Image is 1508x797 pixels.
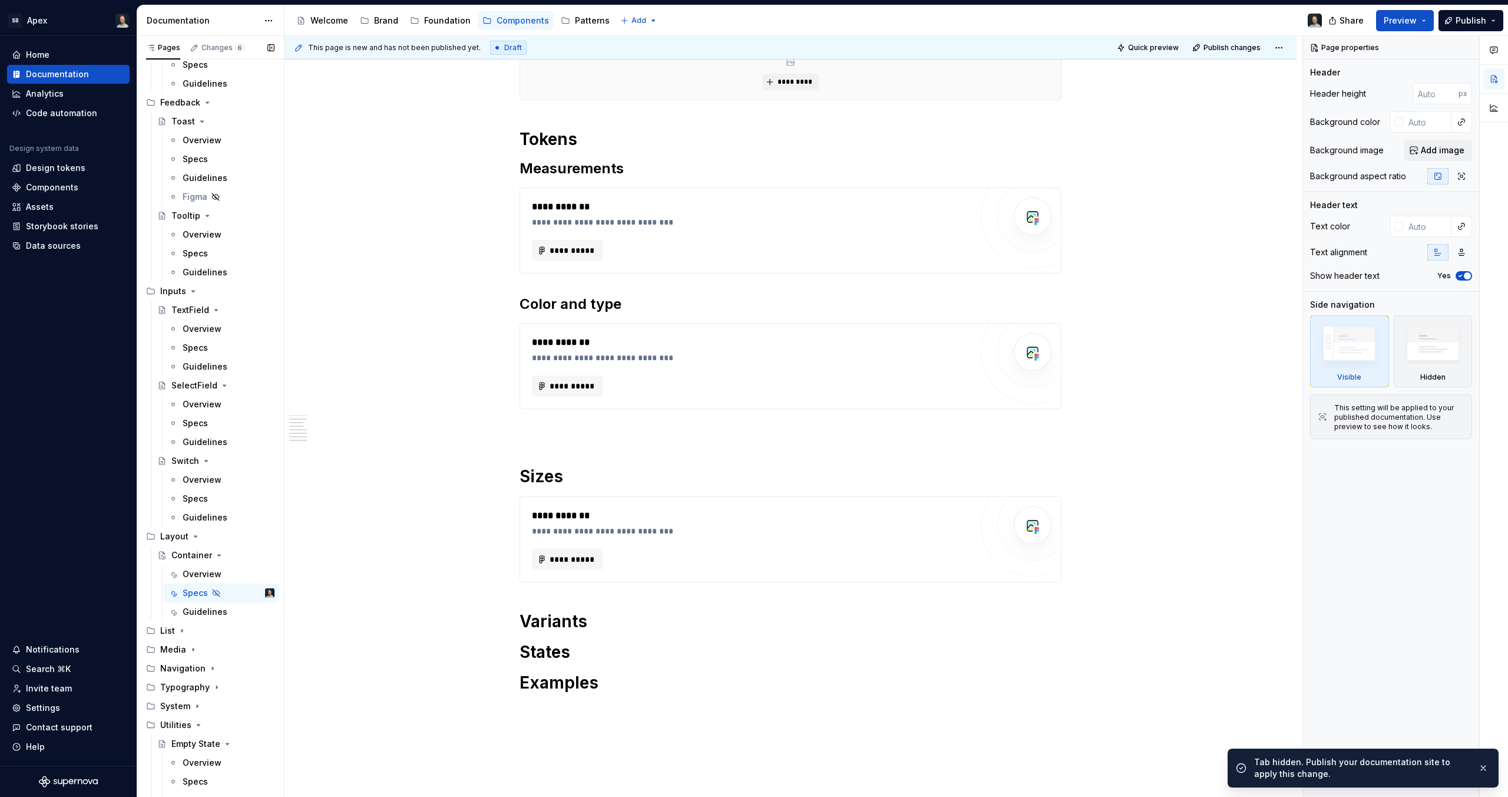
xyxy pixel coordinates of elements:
div: Layout [160,531,188,542]
div: Brand [374,15,398,27]
a: Guidelines [164,263,279,282]
p: px [1459,89,1467,98]
a: Switch [153,452,279,470]
div: Welcome [310,15,348,27]
div: Apex [27,15,47,27]
div: Specs [183,587,208,599]
button: Search ⌘K [7,660,130,679]
a: Analytics [7,84,130,103]
div: Overview [183,757,221,769]
div: Header [1310,67,1340,78]
div: TextField [171,304,209,316]
div: Design system data [9,144,79,153]
div: Visible [1337,373,1361,382]
div: Inputs [141,282,279,301]
a: Settings [7,699,130,717]
div: Analytics [26,88,64,100]
a: Figma [164,187,279,206]
h2: Measurements [520,159,1061,178]
div: List [160,625,175,637]
button: Add image [1404,140,1472,161]
a: Design tokens [7,159,130,177]
div: Toast [171,116,195,127]
div: Foundation [424,15,471,27]
div: Assets [26,201,54,213]
div: Specs [183,417,208,429]
span: Preview [1384,15,1417,27]
div: Overview [183,568,221,580]
button: Notifications [7,640,130,659]
a: Specs [164,244,279,263]
h1: Sizes [520,466,1061,487]
a: Overview [164,225,279,244]
div: Guidelines [183,361,227,373]
button: SBApexNiklas Quitzau [2,8,134,33]
div: Overview [183,323,221,335]
div: Page tree [292,9,614,32]
a: Specs [164,150,279,169]
a: Overview [164,395,279,414]
button: Publish changes [1189,39,1266,56]
a: Guidelines [164,357,279,376]
a: Welcome [292,11,353,30]
a: Components [478,11,554,30]
div: Data sources [26,240,81,252]
a: Specs [164,414,279,433]
div: Guidelines [183,436,227,448]
a: SpecsNiklas Quitzau [164,584,279,602]
div: Tooltip [171,210,200,222]
div: Figma [183,191,207,203]
div: Search ⌘K [26,663,71,675]
span: This page is new and has not been published yet. [308,43,481,52]
img: Niklas Quitzau [1308,14,1322,28]
div: Specs [183,342,208,354]
div: Specs [183,248,208,259]
a: Assets [7,197,130,216]
a: Toast [153,112,279,131]
div: Hidden [1420,373,1446,382]
span: 6 [235,43,244,52]
button: Help [7,737,130,756]
div: Background color [1310,116,1380,128]
a: Home [7,45,130,64]
div: Layout [141,527,279,546]
h2: Color and type [520,295,1061,314]
div: System [160,700,190,712]
div: Background image [1310,144,1384,156]
div: Patterns [575,15,610,27]
svg: Supernova Logo [39,776,98,788]
span: Publish changes [1203,43,1261,52]
div: Inputs [160,285,186,297]
h1: States [520,641,1061,663]
div: Container [171,549,212,561]
a: Brand [355,11,403,30]
div: Help [26,741,45,753]
span: Share [1340,15,1364,27]
span: Add [631,16,646,25]
div: Pages [146,43,180,52]
div: Visible [1310,315,1389,387]
div: Navigation [141,659,279,678]
div: SelectField [171,380,217,391]
div: Code automation [26,107,97,119]
a: Invite team [7,679,130,698]
div: Home [26,49,49,61]
a: Guidelines [164,74,279,93]
h1: Tokens [520,129,1061,150]
div: Settings [26,702,60,714]
div: Specs [183,776,208,788]
img: Niklas Quitzau [115,14,130,28]
a: Guidelines [164,508,279,527]
div: Feedback [160,97,200,108]
button: Add [617,12,661,29]
a: Data sources [7,236,130,255]
div: Guidelines [183,606,227,618]
a: Overview [164,565,279,584]
div: Switch [171,455,199,467]
a: Tooltip [153,206,279,225]
button: Preview [1376,10,1434,31]
div: Utilities [141,716,279,735]
div: SB [8,14,22,28]
a: Overview [164,320,279,338]
a: Overview [164,753,279,772]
